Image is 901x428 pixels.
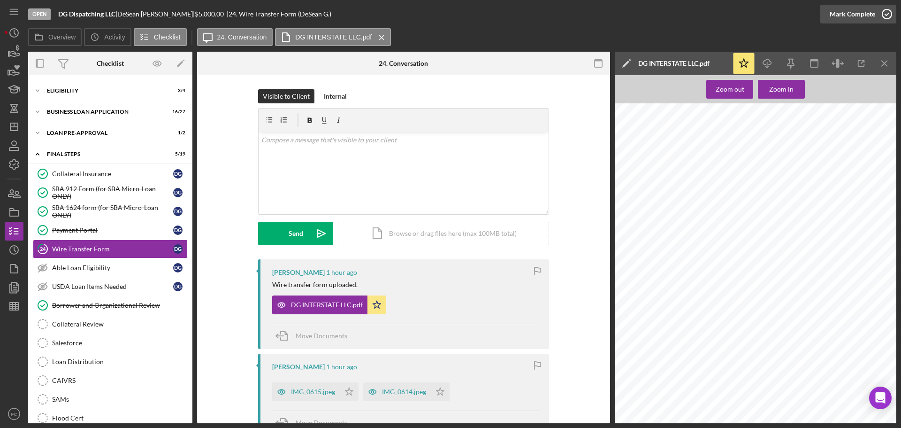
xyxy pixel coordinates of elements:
div: D G [173,169,183,179]
div: LOAN PRE-APPROVAL [47,130,162,136]
div: Flood Cert [52,414,187,422]
button: Mark Complete [820,5,896,23]
div: [PERSON_NAME] [272,269,325,276]
div: Visible to Client [263,89,310,103]
tspan: 24 [40,246,46,252]
button: 24. Conversation [197,28,273,46]
div: Open [28,8,51,20]
button: FC [5,405,23,423]
div: D G [173,226,183,235]
button: Activity [84,28,131,46]
a: Borrower and Organizational Review [33,296,188,315]
div: Payment Portal [52,226,173,234]
span: Move Documents [296,332,347,340]
div: | 24. Wire Transfer Form (DeSean G.) [227,10,331,18]
button: Overview [28,28,82,46]
label: Activity [104,33,125,41]
div: Collateral Insurance [52,170,173,178]
div: D G [173,188,183,197]
div: BUSINESS LOAN APPLICATION [47,109,162,115]
div: | [58,10,117,18]
div: Wire transfer form uploaded. [272,281,358,288]
button: Zoom out [706,80,753,99]
div: ELIGIBILITY [47,88,162,93]
div: DeSean [PERSON_NAME] | [117,10,195,18]
div: IMG_0615.jpeg [291,388,335,396]
a: USDA Loan Items NeededDG [33,277,188,296]
div: $5,000.00 [195,10,227,18]
div: D G [173,244,183,254]
div: 1 / 2 [168,130,185,136]
a: 24Wire Transfer FormDG [33,240,188,258]
button: Visible to Client [258,89,314,103]
label: 24. Conversation [217,33,267,41]
a: Loan Distribution [33,352,188,371]
div: D G [173,282,183,291]
div: CAIVRS [52,377,187,384]
a: Flood Cert [33,409,188,428]
a: Salesforce [33,334,188,352]
a: Collateral Review [33,315,188,334]
div: Loan Distribution [52,358,187,366]
div: D G [173,263,183,272]
div: D G [173,207,183,216]
div: FINAL STEPS [47,151,162,157]
div: USDA Loan Items Needed [52,283,173,290]
button: IMG_0615.jpeg [272,382,359,401]
div: DG INTERSTATE LLC.pdf [638,60,710,67]
div: Send [289,222,303,245]
button: Checklist [134,28,187,46]
button: Zoom in [758,80,805,99]
a: Collateral InsuranceDG [33,164,188,183]
div: [PERSON_NAME] [272,363,325,371]
div: Zoom in [769,80,794,99]
span: Move Documents [296,419,347,427]
a: CAIVRS [33,371,188,390]
div: SBA 1624 form (for SBA Micro-Loan ONLY) [52,204,173,219]
button: Move Documents [272,324,357,348]
button: DG INTERSTATE LLC.pdf [272,296,386,314]
b: DG Dispatching LLC [58,10,115,18]
time: 2025-08-15 15:14 [326,269,357,276]
div: 24. Conversation [379,60,428,67]
text: FC [11,412,17,417]
button: DG INTERSTATE LLC.pdf [275,28,391,46]
div: SBA 912 Form (for SBA Micro-Loan ONLY) [52,185,173,200]
label: Checklist [154,33,181,41]
div: Checklist [97,60,124,67]
a: Able Loan EligibilityDG [33,258,188,277]
time: 2025-08-15 14:59 [326,363,357,371]
a: Payment PortalDG [33,221,188,240]
div: 16 / 27 [168,109,185,115]
div: Able Loan Eligibility [52,264,173,272]
a: SBA 912 Form (for SBA Micro-Loan ONLY)DG [33,183,188,202]
div: Zoom out [716,80,744,99]
div: Collateral Review [52,320,187,328]
button: Send [258,222,333,245]
div: Internal [324,89,347,103]
button: Internal [319,89,351,103]
div: SAMs [52,396,187,403]
div: 5 / 19 [168,151,185,157]
a: SBA 1624 form (for SBA Micro-Loan ONLY)DG [33,202,188,221]
button: IMG_0614.jpeg [363,382,450,401]
div: Mark Complete [830,5,875,23]
div: IMG_0614.jpeg [382,388,426,396]
label: DG INTERSTATE LLC.pdf [295,33,372,41]
div: Open Intercom Messenger [869,387,892,409]
div: 3 / 4 [168,88,185,93]
div: DG INTERSTATE LLC.pdf [291,301,363,309]
div: Wire Transfer Form [52,245,173,253]
div: Salesforce [52,339,187,347]
a: SAMs [33,390,188,409]
label: Overview [48,33,76,41]
div: Borrower and Organizational Review [52,302,187,309]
